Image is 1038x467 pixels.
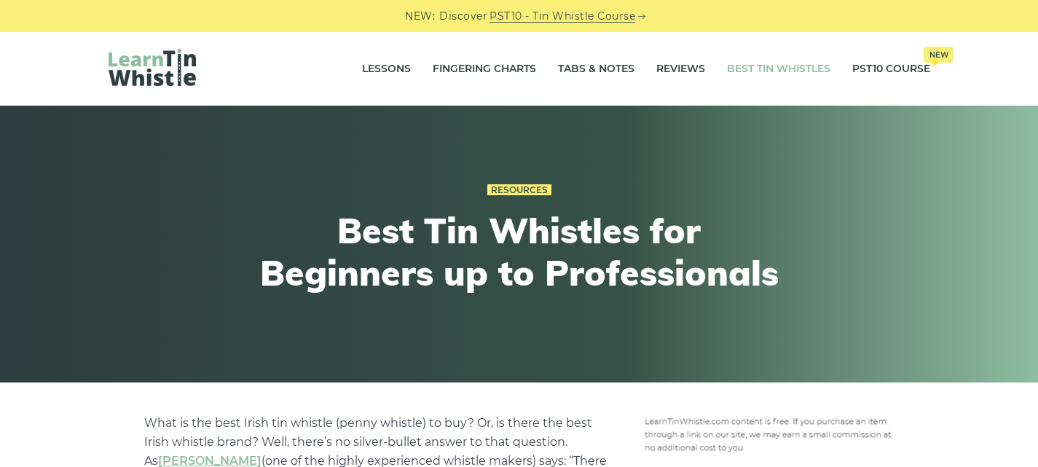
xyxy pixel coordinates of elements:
[433,51,536,87] a: Fingering Charts
[924,47,954,63] span: New
[656,51,705,87] a: Reviews
[852,51,930,87] a: PST10 CourseNew
[727,51,830,87] a: Best Tin Whistles
[362,51,411,87] a: Lessons
[487,184,551,196] a: Resources
[644,414,895,453] img: disclosure
[558,51,634,87] a: Tabs & Notes
[251,210,787,294] h1: Best Tin Whistles for Beginners up to Professionals
[109,49,196,86] img: LearnTinWhistle.com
